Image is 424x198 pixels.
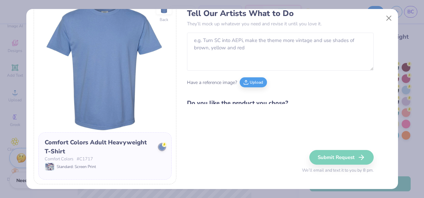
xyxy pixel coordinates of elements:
div: Back [160,17,168,23]
div: Comfort Colors Adult Heavyweight T-Shirt [45,138,153,156]
span: # C1717 [77,156,93,163]
h3: Tell Our Artists What to Do [187,8,374,18]
h4: Do you like the product you chose? [187,98,374,108]
p: They’ll mock up whatever you need and revise it until you love it. [187,20,374,27]
span: Comfort Colors [45,156,73,163]
img: Standard: Screen Print [45,163,54,170]
span: We’ll email and text it to you by 8 pm. [302,167,374,174]
span: Standard: Screen Print [57,164,96,170]
span: Have a reference image? [187,79,237,86]
button: Close [382,12,395,25]
button: Upload [240,77,267,87]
